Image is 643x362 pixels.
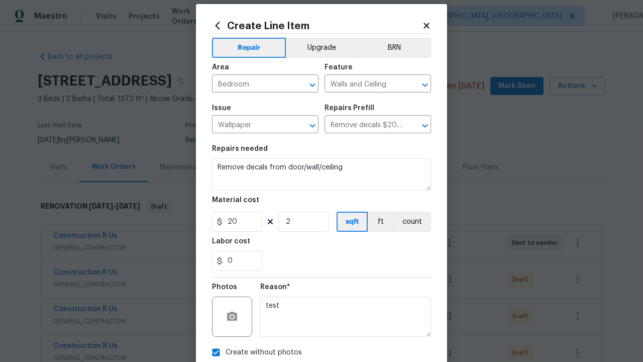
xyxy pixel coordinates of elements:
button: count [393,212,431,232]
h5: Repairs needed [212,145,268,152]
h5: Feature [325,64,353,71]
h5: Repairs Prefill [325,105,374,112]
h5: Area [212,64,229,71]
button: Repair [212,38,286,58]
button: ft [368,212,393,232]
span: Create without photos [226,347,302,358]
h5: Labor cost [212,238,250,245]
h5: Photos [212,284,237,291]
h5: Material cost [212,197,259,204]
button: Upgrade [286,38,358,58]
h5: Issue [212,105,231,112]
button: Open [305,119,319,133]
textarea: test [260,297,431,337]
textarea: Remove decals from door/wall/ceiling [212,158,431,191]
button: sqft [337,212,368,232]
button: BRN [357,38,431,58]
h2: Create Line Item [212,20,422,31]
button: Open [305,78,319,92]
button: Open [418,78,432,92]
h5: Reason* [260,284,290,291]
button: Open [418,119,432,133]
